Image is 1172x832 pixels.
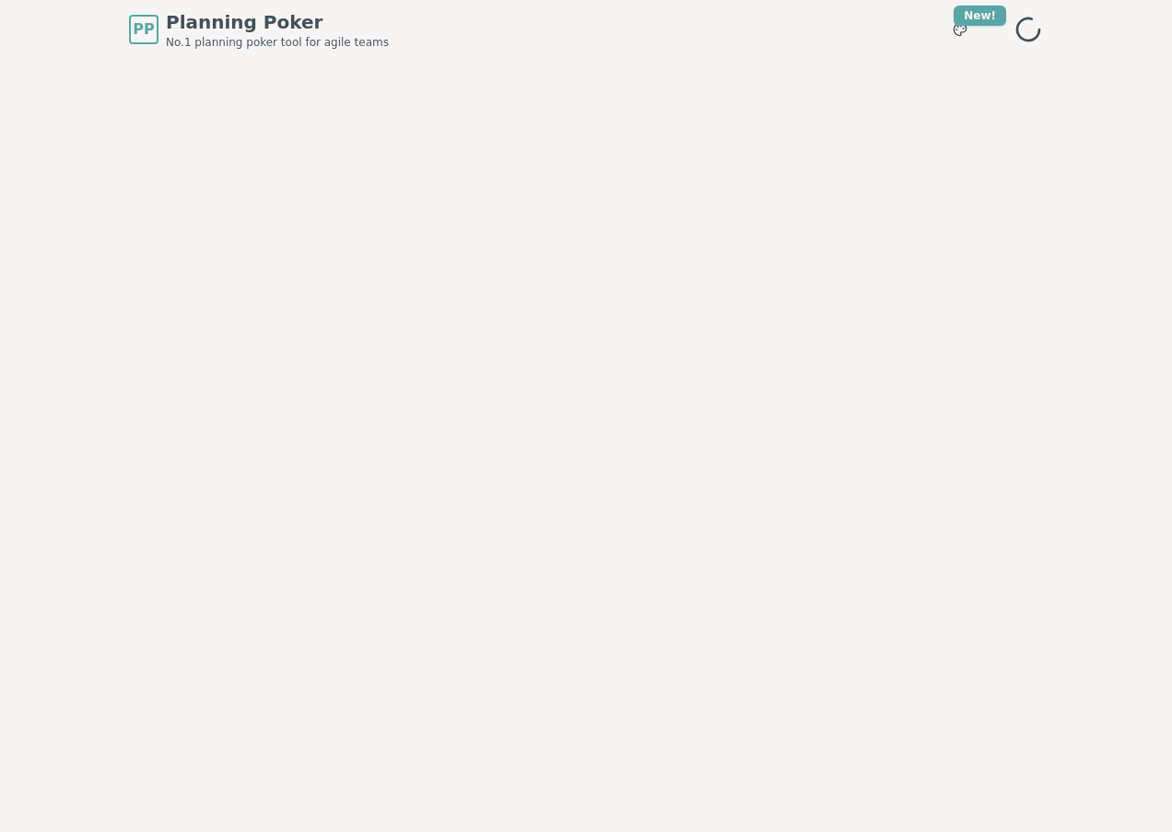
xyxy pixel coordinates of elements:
a: PPPlanning PokerNo.1 planning poker tool for agile teams [129,9,389,50]
span: Planning Poker [166,9,389,35]
button: New! [943,13,977,46]
span: PP [133,18,154,41]
span: No.1 planning poker tool for agile teams [166,35,389,50]
div: New! [954,6,1006,26]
